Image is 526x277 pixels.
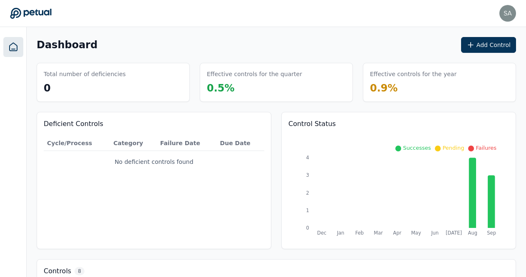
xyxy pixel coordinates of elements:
button: Add Control [461,37,516,53]
img: sapna.rao@arm.com [499,5,516,22]
tspan: Jan [337,230,345,236]
tspan: 4 [306,155,309,161]
span: Pending [442,145,464,151]
span: 0 [44,82,51,94]
th: Due Date [217,136,264,151]
tspan: 0 [306,225,309,231]
span: 8 [74,267,84,275]
h3: Effective controls for the year [370,70,457,78]
h3: Control Status [288,119,509,129]
tspan: 2 [306,190,309,196]
tspan: Sep [487,230,496,236]
h3: Controls [44,266,71,276]
span: 0.5 % [207,82,235,94]
th: Failure Date [157,136,217,151]
h3: Deficient Controls [44,119,264,129]
tspan: May [411,230,421,236]
tspan: [DATE] [446,230,462,236]
th: Cycle/Process [44,136,110,151]
tspan: Dec [317,230,326,236]
h3: Total number of deficiencies [44,70,126,78]
tspan: Jun [431,230,439,236]
a: Dashboard [3,37,23,57]
th: Category [110,136,156,151]
td: No deficient controls found [44,151,264,173]
tspan: Mar [374,230,383,236]
a: Go to Dashboard [10,7,52,19]
tspan: Apr [393,230,402,236]
tspan: Feb [355,230,364,236]
span: Successes [403,145,431,151]
span: Failures [476,145,496,151]
h1: Dashboard [37,38,97,52]
tspan: 1 [306,208,309,213]
tspan: 3 [306,172,309,178]
tspan: Aug [468,230,477,236]
span: 0.9 % [370,82,398,94]
h3: Effective controls for the quarter [207,70,302,78]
